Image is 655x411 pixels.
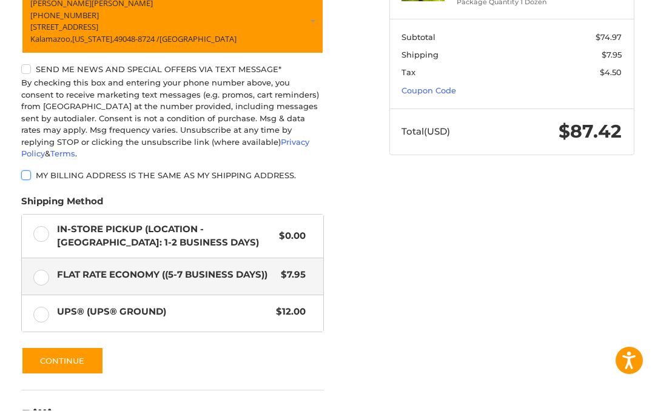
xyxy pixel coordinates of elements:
span: $12.00 [270,306,306,319]
label: Send me news and special offers via text message* [21,65,324,75]
span: $7.95 [275,269,306,282]
span: $74.97 [596,33,622,42]
span: $7.95 [602,50,622,60]
span: Kalamazoo, [30,33,72,44]
span: UPS® (UPS® Ground) [57,306,270,319]
a: Coupon Code [401,86,456,96]
legend: Shipping Method [21,195,103,215]
a: Terms [50,149,75,159]
label: My billing address is the same as my shipping address. [21,171,324,181]
div: By checking this box and entering your phone number above, you consent to receive marketing text ... [21,78,324,161]
span: Subtotal [401,33,435,42]
button: Continue [21,347,104,375]
span: [STREET_ADDRESS] [30,22,98,33]
span: [US_STATE], [72,33,114,44]
a: Privacy Policy [21,138,309,159]
span: 49048-8724 / [114,33,160,44]
span: Flat Rate Economy ((5-7 Business Days)) [57,269,275,282]
span: $0.00 [273,230,306,244]
span: Shipping [401,50,438,60]
span: $87.42 [559,121,622,143]
span: In-Store Pickup (Location - [GEOGRAPHIC_DATA]: 1-2 BUSINESS DAYS) [57,223,273,250]
span: [GEOGRAPHIC_DATA] [160,33,237,44]
span: Tax [401,68,415,78]
span: $4.50 [600,68,622,78]
span: [PHONE_NUMBER] [30,10,99,21]
span: Total (USD) [401,126,450,138]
